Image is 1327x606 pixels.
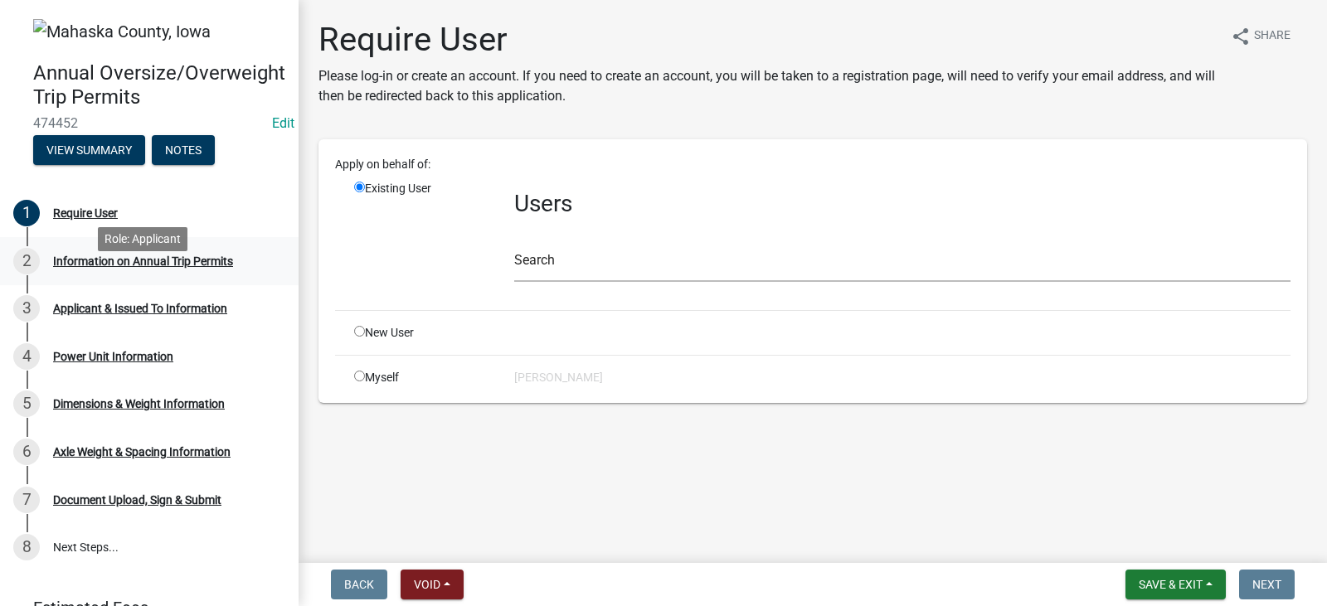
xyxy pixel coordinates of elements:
[13,439,40,465] div: 6
[342,369,502,386] div: Myself
[323,156,1303,173] div: Apply on behalf of:
[152,135,215,165] button: Notes
[414,578,440,591] span: Void
[318,20,1218,60] h1: Require User
[33,145,145,158] wm-modal-confirm: Summary
[33,115,265,131] span: 474452
[514,190,1291,218] h3: Users
[1231,27,1251,46] i: share
[53,207,118,219] div: Require User
[401,570,464,599] button: Void
[1252,578,1281,591] span: Next
[1139,578,1203,591] span: Save & Exit
[53,351,173,362] div: Power Unit Information
[98,227,187,251] div: Role: Applicant
[1254,27,1291,46] span: Share
[33,19,211,44] img: Mahaska County, Iowa
[331,570,387,599] button: Back
[53,303,227,314] div: Applicant & Issued To Information
[342,324,502,342] div: New User
[1125,570,1226,599] button: Save & Exit
[318,66,1218,106] p: Please log-in or create an account. If you need to create an account, you will be taken to a regi...
[344,578,374,591] span: Back
[1239,570,1295,599] button: Next
[152,145,215,158] wm-modal-confirm: Notes
[13,487,40,513] div: 7
[13,200,40,226] div: 1
[13,343,40,370] div: 4
[342,180,502,297] div: Existing User
[13,534,40,560] div: 8
[1218,20,1304,52] button: shareShare
[33,61,285,109] h4: Annual Oversize/Overweight Trip Permits
[53,446,231,458] div: Axle Weight & Spacing Information
[272,115,294,131] wm-modal-confirm: Edit Application Number
[53,494,221,506] div: Document Upload, Sign & Submit
[53,255,233,267] div: Information on Annual Trip Permits
[13,248,40,274] div: 2
[13,390,40,417] div: 5
[33,135,145,165] button: View Summary
[272,115,294,131] a: Edit
[53,398,225,410] div: Dimensions & Weight Information
[13,295,40,322] div: 3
